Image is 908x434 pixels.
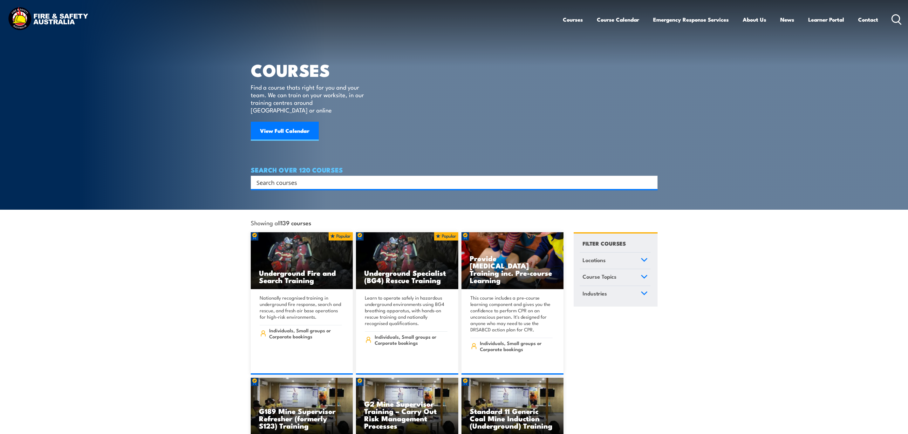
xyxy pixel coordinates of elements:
[743,11,766,28] a: About Us
[653,11,729,28] a: Emergency Response Services
[364,400,450,429] h3: G2 Mine Supervisor Training – Carry Out Risk Management Processes
[583,272,617,281] span: Course Topics
[364,269,450,284] h3: Underground Specialist (BG4) Rescue Training
[259,407,345,429] h3: G189 Mine Supervisor Refresher (formerly S123) Training
[269,327,342,339] span: Individuals, Small groups or Corporate bookings
[281,218,311,227] strong: 139 courses
[251,232,353,289] a: Underground Fire and Search Training
[780,11,794,28] a: News
[356,232,458,289] img: Underground mine rescue
[251,219,311,226] span: Showing all
[260,295,342,320] p: Nationally recognised training in underground fire response, search and rescue, and fresh air bas...
[470,254,556,284] h3: Provide [MEDICAL_DATA] Training inc. Pre-course Learning
[583,239,626,248] h4: FILTER COURSES
[251,83,367,114] p: Find a course thats right for you and your team. We can train on your worksite, in our training c...
[580,269,651,286] a: Course Topics
[258,178,645,187] form: Search form
[461,232,564,289] img: Low Voltage Rescue and Provide CPR
[583,256,606,264] span: Locations
[251,232,353,289] img: Underground mine rescue
[480,340,553,352] span: Individuals, Small groups or Corporate bookings
[580,286,651,302] a: Industries
[597,11,639,28] a: Course Calendar
[580,253,651,269] a: Locations
[251,122,319,141] a: View Full Calendar
[470,407,556,429] h3: Standard 11 Generic Coal Mine Induction (Underground) Training
[646,178,655,187] button: Search magnifier button
[251,62,373,77] h1: COURSES
[808,11,844,28] a: Learner Portal
[563,11,583,28] a: Courses
[256,178,644,187] input: Search input
[356,232,458,289] a: Underground Specialist (BG4) Rescue Training
[461,232,564,289] a: Provide [MEDICAL_DATA] Training inc. Pre-course Learning
[858,11,878,28] a: Contact
[365,295,447,326] p: Learn to operate safely in hazardous underground environments using BG4 breathing apparatus, with...
[375,334,447,346] span: Individuals, Small groups or Corporate bookings
[470,295,553,333] p: This course includes a pre-course learning component and gives you the confidence to perform CPR ...
[583,289,607,298] span: Industries
[259,269,345,284] h3: Underground Fire and Search Training
[251,166,658,173] h4: SEARCH OVER 120 COURSES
